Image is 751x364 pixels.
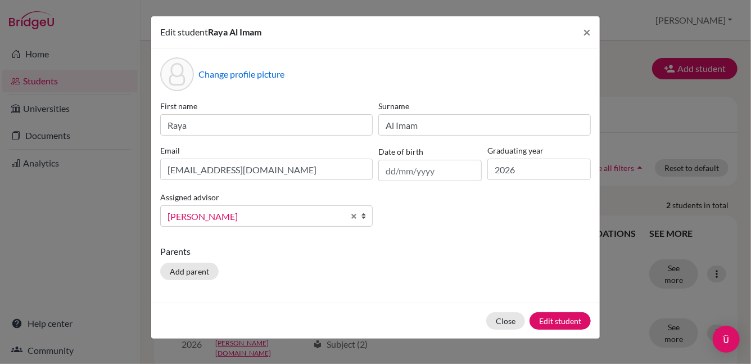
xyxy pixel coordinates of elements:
[160,57,194,91] div: Profile picture
[160,245,591,258] p: Parents
[208,26,261,37] span: Raya Al Imam
[160,145,373,156] label: Email
[530,312,591,330] button: Edit student
[160,100,373,112] label: First name
[487,145,591,156] label: Graduating year
[583,24,591,40] span: ×
[378,100,591,112] label: Surname
[160,263,219,280] button: Add parent
[378,146,423,158] label: Date of birth
[168,209,344,224] span: [PERSON_NAME]
[160,26,208,37] span: Edit student
[378,160,482,181] input: dd/mm/yyyy
[713,326,740,353] div: Open Intercom Messenger
[160,191,219,203] label: Assigned advisor
[486,312,525,330] button: Close
[574,16,600,48] button: Close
